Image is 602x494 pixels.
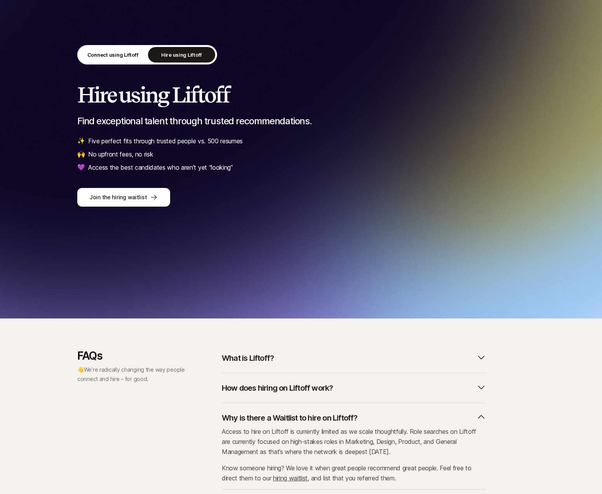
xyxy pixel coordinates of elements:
[77,162,85,172] span: 💜️
[222,426,486,457] p: Access to hire on Liftoff is currently limited as we scale thoughtfully. Role searches on Liftoff...
[161,51,202,59] p: Hire using Liftoff
[88,136,243,146] p: Five perfect fits through trusted people vs. 500 resumes
[222,353,274,364] p: What is Liftoff?
[77,149,85,159] span: 🙌
[77,188,170,207] button: Join the hiring waitlist
[87,51,139,59] p: Connect using Liftoff
[77,366,185,382] span: We’re radically changing the way people connect and hire – for good.
[222,379,486,397] button: How does hiring on Liftoff work?
[222,350,486,367] button: What is Liftoff?
[222,409,486,426] button: Why is there a Waitlist to hire on Liftoff?
[77,365,186,384] p: 👋
[77,116,525,127] p: Find exceptional talent through trusted recommendations.
[77,136,85,146] span: ✨
[77,350,186,362] p: FAQs
[222,426,486,483] div: Why is there a Waitlist to hire on Liftoff?
[88,149,153,159] p: No upfront fees, no risk
[273,474,308,482] a: hiring waitlist
[77,188,525,207] a: Join the hiring waitlist
[222,383,333,393] p: How does hiring on Liftoff work?
[77,83,525,106] h2: Hire using Liftoff
[222,412,358,423] p: Why is there a Waitlist to hire on Liftoff?
[88,162,233,172] p: Access the best candidates who aren’t yet “looking”
[222,463,486,483] p: Know someone hiring? We love it when great people recommend great people. Feel free to direct the...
